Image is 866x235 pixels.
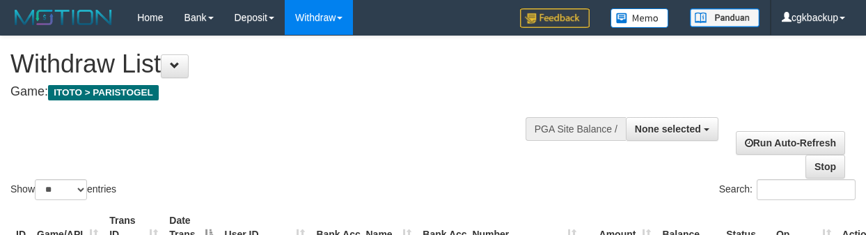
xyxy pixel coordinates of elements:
a: Stop [805,155,845,179]
h4: Game: [10,85,563,99]
h1: Withdraw List [10,50,563,78]
input: Search: [757,179,856,200]
button: None selected [626,117,718,141]
img: MOTION_logo.png [10,7,116,28]
img: Feedback.jpg [520,8,590,28]
label: Search: [719,179,856,200]
div: PGA Site Balance / [526,117,626,141]
img: Button%20Memo.svg [611,8,669,28]
select: Showentries [35,179,87,200]
span: ITOTO > PARISTOGEL [48,85,159,100]
span: None selected [635,123,701,135]
label: Show entries [10,179,116,200]
img: panduan.png [690,8,759,27]
a: Run Auto-Refresh [736,131,845,155]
